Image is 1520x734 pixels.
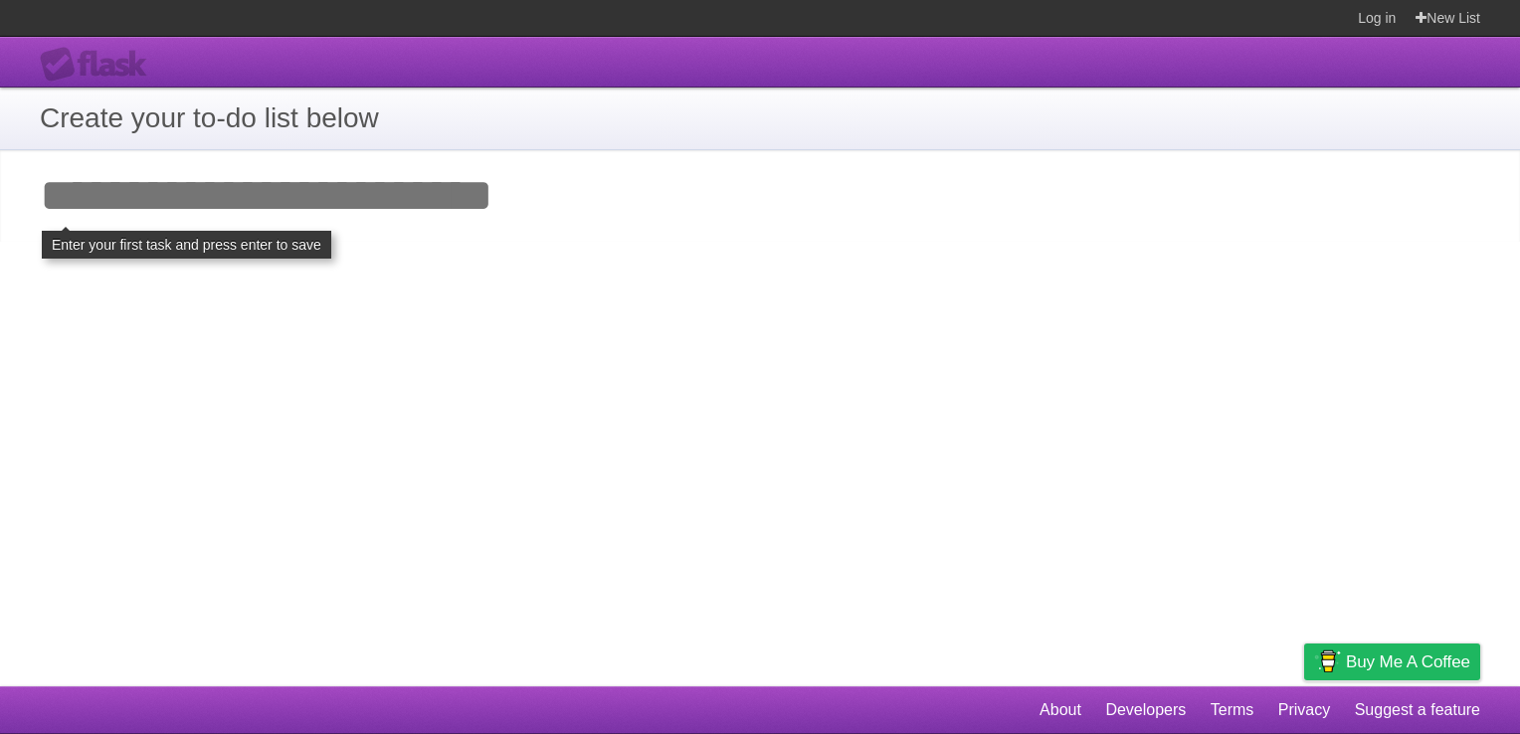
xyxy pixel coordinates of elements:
[1355,691,1480,729] a: Suggest a feature
[1278,691,1330,729] a: Privacy
[1040,691,1081,729] a: About
[40,47,159,83] div: Flask
[1314,644,1341,678] img: Buy me a coffee
[40,97,1480,139] h1: Create your to-do list below
[1105,691,1186,729] a: Developers
[1304,643,1480,680] a: Buy me a coffee
[1211,691,1254,729] a: Terms
[1346,644,1470,679] span: Buy me a coffee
